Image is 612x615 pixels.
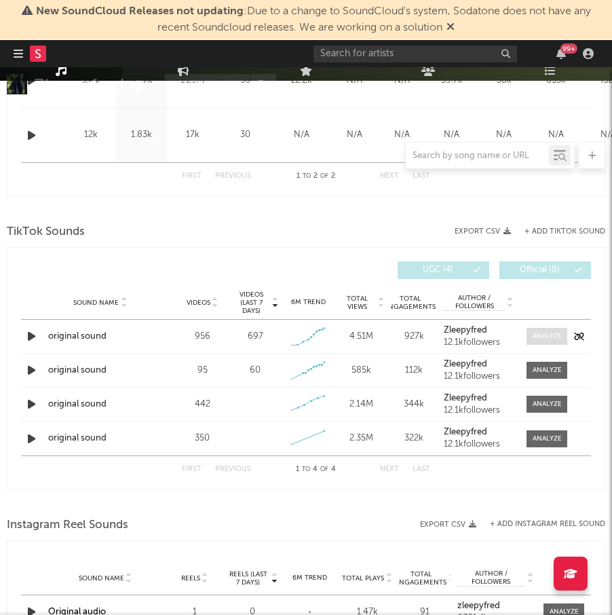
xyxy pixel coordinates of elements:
div: Zleepyfred [34,74,148,96]
span: Author / Followers [444,294,505,311]
span: to [303,173,311,179]
div: 344k [391,398,437,411]
div: 17k [170,128,214,142]
strong: Zleepyfred [444,394,487,403]
div: 12.1k followers [444,440,513,449]
button: Next [380,466,399,473]
button: Export CSV [420,521,476,529]
button: UGC(4) [398,261,489,279]
a: zleepyfred [457,601,533,611]
span: Instagram Reel Sounds [7,517,128,534]
div: 30 [221,128,269,142]
span: Total Views [338,295,376,311]
div: 927k [391,330,437,343]
span: of [320,466,328,472]
span: Reels (last 7 days) [227,570,269,586]
strong: Zleepyfred [444,428,487,436]
span: Total Engagements [395,570,446,586]
div: 585k [338,364,384,377]
a: original sound [48,432,152,445]
div: 1.83k [119,128,164,142]
strong: Zleepyfred [444,326,487,335]
a: Zleepyfred [444,326,513,335]
span: of [320,173,328,179]
button: Previous [215,466,251,473]
div: 956 [179,330,225,343]
span: Author / Followers [457,570,525,586]
strong: zleepyfred [457,601,500,610]
span: Videos [187,299,210,307]
span: UGC ( 4 ) [406,266,469,274]
div: 112k [391,364,437,377]
span: to [302,466,310,472]
a: original sound [48,330,152,343]
div: 1 4 4 [278,462,353,478]
div: 2.35M [338,432,384,445]
button: Export CSV [455,227,511,236]
span: Sound Name [79,574,124,582]
div: 12.1k followers [444,406,513,415]
div: N/A [429,128,474,142]
div: 12.1k followers [444,338,513,348]
div: 322k [391,432,437,445]
span: Dismiss [446,22,455,33]
div: 1 2 2 [278,168,353,185]
div: 12k [69,128,113,142]
div: 95 [179,364,225,377]
div: 697 [248,330,263,343]
a: original sound [48,364,152,377]
strong: Zleepyfred [444,360,487,369]
button: + Add TikTok Sound [511,228,605,236]
span: Videos (last 7 days) [232,291,270,315]
a: original sound [48,398,152,411]
div: N/A [275,128,327,142]
div: + Add Instagram Reel Sound [476,521,605,528]
button: Previous [215,172,251,180]
span: Official ( 0 ) [508,266,571,274]
button: Track [165,74,250,94]
button: + Add Instagram Reel Sound [490,521,605,528]
div: 6M Trend [284,573,335,583]
div: 350 [179,432,225,445]
a: Zleepyfred [444,394,513,403]
div: N/A [381,128,422,142]
button: Official(0) [499,261,591,279]
a: Zleepyfred [444,428,513,437]
button: First [182,172,202,180]
div: 2.14M [338,398,384,411]
span: Total Plays [342,574,384,582]
input: Search by song name or URL [406,151,549,162]
input: Search for artists [313,45,517,62]
button: + Add TikTok Sound [524,228,605,236]
div: 60 [250,364,261,377]
div: N/A [533,128,579,142]
button: Next [380,172,399,180]
div: 6M Trend [285,297,331,307]
div: N/A [481,128,527,142]
span: : Due to a change to SoundCloud's system, Sodatone does not have any recent Soundcloud releases. ... [36,6,591,33]
span: Total Engagements [384,295,436,311]
div: N/A [334,128,375,142]
span: Sound Name [73,299,119,307]
div: 99 + [560,43,577,54]
button: Last [413,172,430,180]
div: 4.51M [338,330,384,343]
button: 99+ [556,48,566,59]
div: 442 [179,398,225,411]
span: New SoundCloud Releases not updating [36,6,244,17]
button: First [182,466,202,473]
span: TikTok Sounds [7,224,85,240]
span: Reels [181,574,200,582]
a: Zleepyfred [444,360,513,369]
div: 12.1k followers [444,372,513,381]
button: Last [413,466,430,473]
